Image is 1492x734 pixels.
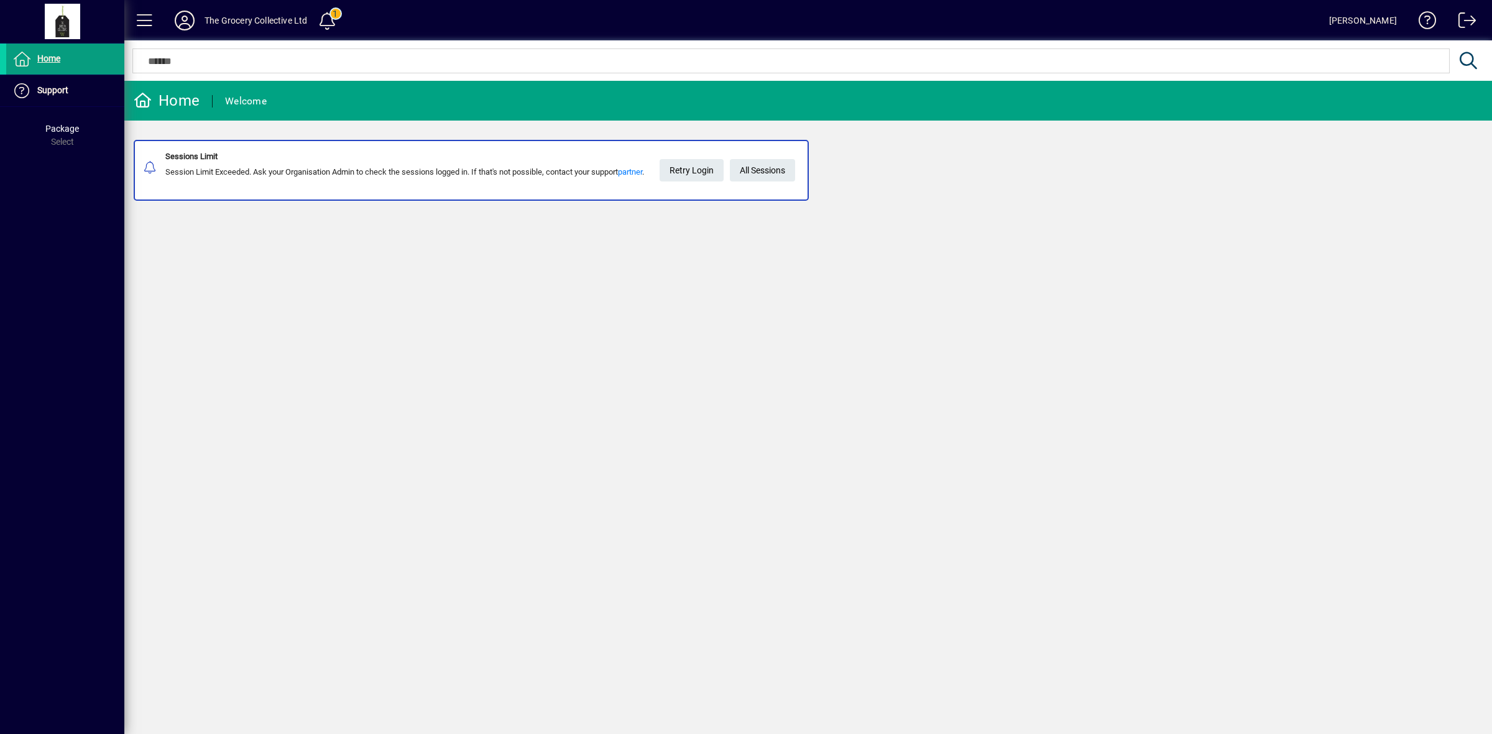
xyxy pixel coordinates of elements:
[124,140,1492,201] app-alert-notification-menu-item: Sessions Limit
[165,166,644,178] div: Session Limit Exceeded. Ask your Organisation Admin to check the sessions logged in. If that's no...
[618,167,642,177] a: partner
[225,91,267,111] div: Welcome
[165,150,644,163] div: Sessions Limit
[660,159,724,181] button: Retry Login
[165,9,205,32] button: Profile
[1329,11,1397,30] div: [PERSON_NAME]
[37,85,68,95] span: Support
[1409,2,1437,43] a: Knowledge Base
[6,75,124,106] a: Support
[37,53,60,63] span: Home
[45,124,79,134] span: Package
[730,159,795,181] a: All Sessions
[670,160,714,181] span: Retry Login
[205,11,308,30] div: The Grocery Collective Ltd
[134,91,200,111] div: Home
[1449,2,1476,43] a: Logout
[740,160,785,181] span: All Sessions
